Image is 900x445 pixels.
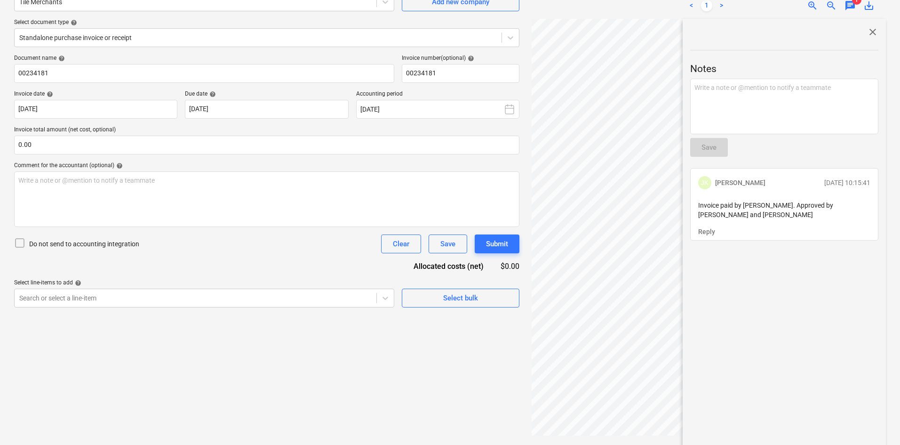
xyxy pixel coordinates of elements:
span: JK [701,179,709,186]
input: Invoice number [402,64,519,83]
p: [PERSON_NAME] [715,178,765,187]
button: Save [429,235,467,253]
div: John Keane [698,176,711,189]
input: Invoice date not specified [14,100,177,119]
p: [DATE] 10:15:41 [824,178,870,187]
input: Document name [14,64,394,83]
span: Invoice paid by [PERSON_NAME]. Approved by [PERSON_NAME] and [PERSON_NAME] [698,202,835,218]
span: help [45,91,53,97]
div: Select bulk [443,292,478,304]
button: Reply [698,227,715,236]
span: help [69,19,77,26]
div: Save [440,238,455,250]
button: Select bulk [402,289,519,307]
span: help [466,55,474,62]
div: $0.00 [499,261,519,272]
div: Due date [185,90,348,98]
button: Submit [475,235,519,253]
input: Invoice total amount (net cost, optional) [14,136,519,154]
p: Do not send to accounting integration [29,239,139,249]
p: Accounting period [356,90,519,100]
iframe: Chat Widget [853,400,900,445]
div: Submit [486,238,508,250]
button: Clear [381,235,421,253]
span: help [207,91,216,97]
div: Invoice date [14,90,177,98]
div: Allocated costs (net) [397,261,499,272]
button: [DATE] [356,100,519,119]
span: help [73,280,81,286]
div: Clear [393,238,409,250]
span: help [114,162,123,169]
input: Due date not specified [185,100,348,119]
p: Notes [690,63,878,76]
p: Invoice total amount (net cost, optional) [14,126,519,136]
div: Select line-items to add [14,279,394,287]
div: Invoice number (optional) [402,55,519,62]
span: close [867,26,878,38]
div: Select document type [14,19,519,26]
div: Comment for the accountant (optional) [14,162,519,170]
span: help [56,55,65,62]
div: Document name [14,55,394,62]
